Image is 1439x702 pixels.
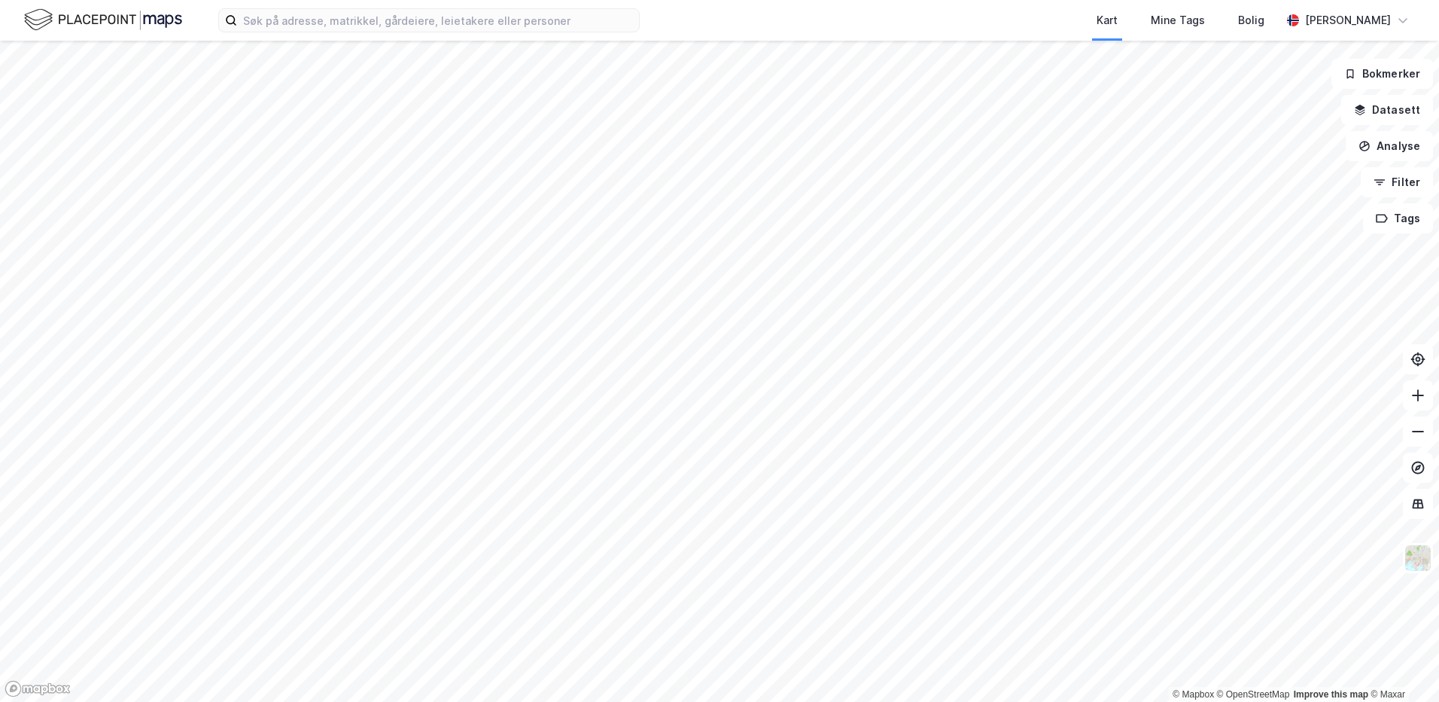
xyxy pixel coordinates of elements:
[5,680,71,697] a: Mapbox homepage
[1404,544,1432,572] img: Z
[1173,689,1214,700] a: Mapbox
[1363,203,1433,233] button: Tags
[1346,131,1433,161] button: Analyse
[1151,11,1205,29] div: Mine Tags
[1097,11,1118,29] div: Kart
[24,7,182,33] img: logo.f888ab2527a4732fd821a326f86c7f29.svg
[1305,11,1391,29] div: [PERSON_NAME]
[1364,630,1439,702] iframe: Chat Widget
[1361,167,1433,197] button: Filter
[1364,630,1439,702] div: Kontrollprogram for chat
[237,9,639,32] input: Søk på adresse, matrikkel, gårdeiere, leietakere eller personer
[1217,689,1290,700] a: OpenStreetMap
[1238,11,1264,29] div: Bolig
[1341,95,1433,125] button: Datasett
[1331,59,1433,89] button: Bokmerker
[1294,689,1368,700] a: Improve this map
